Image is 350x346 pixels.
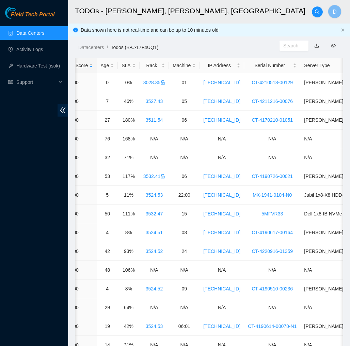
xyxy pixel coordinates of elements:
td: N/A [200,148,244,167]
a: 3532.41lock [143,174,165,179]
td: 11% [118,186,139,205]
a: 3028.35lock [143,80,165,85]
a: Activity Logs [16,47,43,52]
td: N/A [140,261,169,280]
a: [TECHNICAL_ID] [203,99,240,104]
td: N/A [169,148,200,167]
td: N/A [140,298,169,317]
td: 117% [118,167,139,186]
a: CT-4190726-00021 [252,174,293,179]
a: 3511.54 [146,117,163,123]
td: 42 [97,242,118,261]
span: search [312,9,322,15]
td: N/A [200,130,244,148]
a: CT-4220916-01359 [252,249,293,254]
td: 08 [169,223,200,242]
a: CT-4210518-00129 [252,80,293,85]
td: 0 [97,73,118,92]
td: 29 [97,298,118,317]
a: Datacenters [78,45,104,50]
td: 09 [169,280,200,298]
td: N/A [169,261,200,280]
a: [TECHNICAL_ID] [203,117,240,123]
a: download [314,43,319,48]
a: CT-4190510-00236 [252,286,293,291]
a: CT-4190614-00078-N1 [248,324,297,329]
td: N/A [169,130,200,148]
td: 71% [118,148,139,167]
a: CT-4211216-00076 [252,99,293,104]
span: lock [160,174,165,179]
td: N/A [244,148,300,167]
a: CT-4170210-01051 [252,117,293,123]
td: 8% [118,280,139,298]
a: [TECHNICAL_ID] [203,174,240,179]
button: download [309,40,324,51]
td: N/A [200,261,244,280]
a: [TECHNICAL_ID] [203,230,240,235]
button: search [312,6,323,17]
a: [TECHNICAL_ID] [203,324,240,329]
a: [TECHNICAL_ID] [203,80,240,85]
a: 3524.51 [146,230,163,235]
td: 06 [169,111,200,130]
td: 32 [97,148,118,167]
td: 76 [97,130,118,148]
button: close [341,28,345,32]
td: 15 [169,205,200,223]
a: [TECHNICAL_ID] [203,286,240,291]
input: Search [283,42,299,49]
td: 106% [118,261,139,280]
td: 24 [169,242,200,261]
td: N/A [244,130,300,148]
td: 48 [97,261,118,280]
a: Akamai TechnologiesField Tech Portal [5,12,54,21]
a: 3524.53 [146,192,163,198]
a: 3524.52 [146,249,163,254]
td: N/A [244,298,300,317]
span: read [8,80,13,85]
td: 0% [118,73,139,92]
span: eye [331,43,336,48]
a: Data Centers [16,30,44,36]
td: 8% [118,223,139,242]
a: CT-4190617-00164 [252,230,293,235]
td: 06:01 [169,317,200,336]
td: 64% [118,298,139,317]
td: 50 [97,205,118,223]
a: 3524.52 [146,286,163,291]
a: [TECHNICAL_ID] [203,192,240,198]
td: 5 [97,186,118,205]
a: Todos (B-C-17F4UQ1) [111,45,158,50]
td: 53 [97,167,118,186]
a: 3527.43 [146,99,163,104]
span: double-left [58,104,68,117]
td: 19 [97,317,118,336]
a: 3532.47 [146,211,163,216]
a: MX-1941-0104-N0 [253,192,292,198]
td: 168% [118,130,139,148]
td: N/A [200,298,244,317]
a: [TECHNICAL_ID] [203,249,240,254]
td: 05 [169,92,200,111]
td: 06 [169,167,200,186]
td: N/A [169,298,200,317]
td: 180% [118,111,139,130]
td: 7 [97,92,118,111]
button: D [328,5,341,18]
td: N/A [140,148,169,167]
td: 93% [118,242,139,261]
a: 3524.53 [146,324,163,329]
td: 27 [97,111,118,130]
a: 5MFVR33 [261,211,283,216]
a: Hardware Test (isok) [16,63,60,69]
span: Field Tech Portal [11,12,54,18]
td: 01 [169,73,200,92]
td: 4 [97,280,118,298]
td: 46% [118,92,139,111]
span: / [107,45,108,50]
a: [TECHNICAL_ID] [203,211,240,216]
span: Support [16,75,57,89]
td: 42% [118,317,139,336]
